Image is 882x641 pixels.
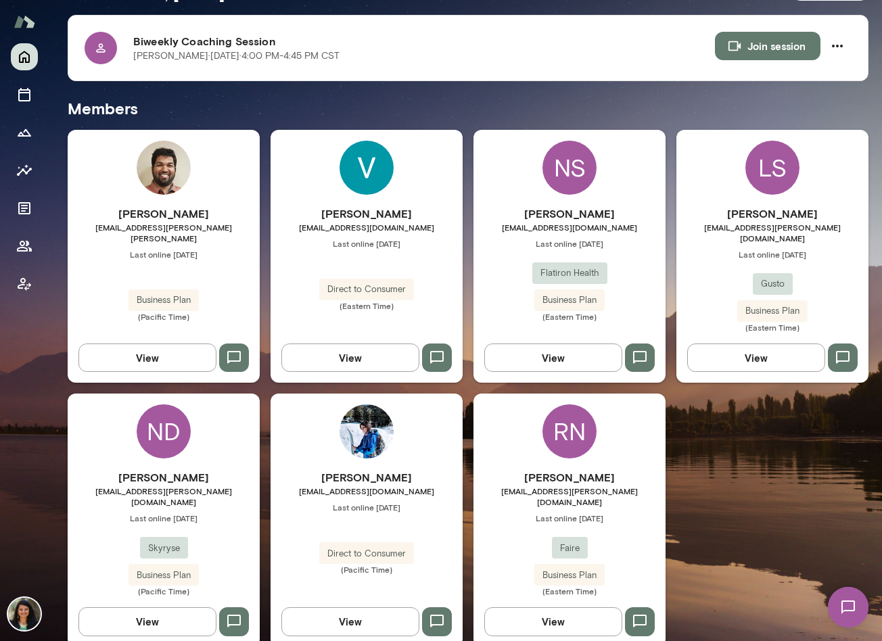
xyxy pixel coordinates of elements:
[140,542,188,555] span: Skyryse
[11,157,38,184] button: Insights
[542,141,597,195] div: NS
[340,404,394,458] img: Yingting Xiao
[11,270,38,298] button: Client app
[552,542,588,555] span: Faire
[68,206,260,222] h6: [PERSON_NAME]
[133,49,340,63] p: [PERSON_NAME] · [DATE] · 4:00 PM-4:45 PM CST
[676,322,868,333] span: (Eastern Time)
[687,343,825,372] button: View
[8,598,41,630] img: Nina Patel
[281,343,419,372] button: View
[68,311,260,322] span: (Pacific Time)
[271,206,463,222] h6: [PERSON_NAME]
[737,304,808,318] span: Business Plan
[271,238,463,249] span: Last online [DATE]
[11,119,38,146] button: Growth Plan
[745,141,799,195] div: LS
[68,222,260,243] span: [EMAIL_ADDRESS][PERSON_NAME][PERSON_NAME]
[129,293,199,307] span: Business Plan
[676,249,868,260] span: Last online [DATE]
[68,97,868,119] h5: Members
[473,206,666,222] h6: [PERSON_NAME]
[68,513,260,523] span: Last online [DATE]
[129,569,199,582] span: Business Plan
[271,502,463,513] span: Last online [DATE]
[473,469,666,485] h6: [PERSON_NAME]
[473,513,666,523] span: Last online [DATE]
[271,485,463,496] span: [EMAIL_ADDRESS][DOMAIN_NAME]
[78,343,216,372] button: View
[542,404,597,458] div: RN
[473,586,666,596] span: (Eastern Time)
[484,343,622,372] button: View
[68,485,260,507] span: [EMAIL_ADDRESS][PERSON_NAME][DOMAIN_NAME]
[473,222,666,233] span: [EMAIL_ADDRESS][DOMAIN_NAME]
[676,206,868,222] h6: [PERSON_NAME]
[473,485,666,507] span: [EMAIL_ADDRESS][PERSON_NAME][DOMAIN_NAME]
[133,33,715,49] h6: Biweekly Coaching Session
[11,233,38,260] button: Members
[753,277,793,291] span: Gusto
[534,569,605,582] span: Business Plan
[11,195,38,222] button: Documents
[14,9,35,34] img: Mento
[319,547,414,561] span: Direct to Consumer
[11,81,38,108] button: Sessions
[473,311,666,322] span: (Eastern Time)
[68,586,260,596] span: (Pacific Time)
[281,607,419,636] button: View
[715,32,820,60] button: Join session
[137,141,191,195] img: Ashwin Hegde
[78,607,216,636] button: View
[473,238,666,249] span: Last online [DATE]
[534,293,605,307] span: Business Plan
[271,469,463,485] h6: [PERSON_NAME]
[137,404,191,458] div: ND
[319,283,414,296] span: Direct to Consumer
[68,469,260,485] h6: [PERSON_NAME]
[271,564,463,575] span: (Pacific Time)
[68,249,260,260] span: Last online [DATE]
[532,266,607,280] span: Flatiron Health
[676,222,868,243] span: [EMAIL_ADDRESS][PERSON_NAME][DOMAIN_NAME]
[11,43,38,70] button: Home
[271,222,463,233] span: [EMAIL_ADDRESS][DOMAIN_NAME]
[484,607,622,636] button: View
[340,141,394,195] img: Versha Singh
[271,300,463,311] span: (Eastern Time)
